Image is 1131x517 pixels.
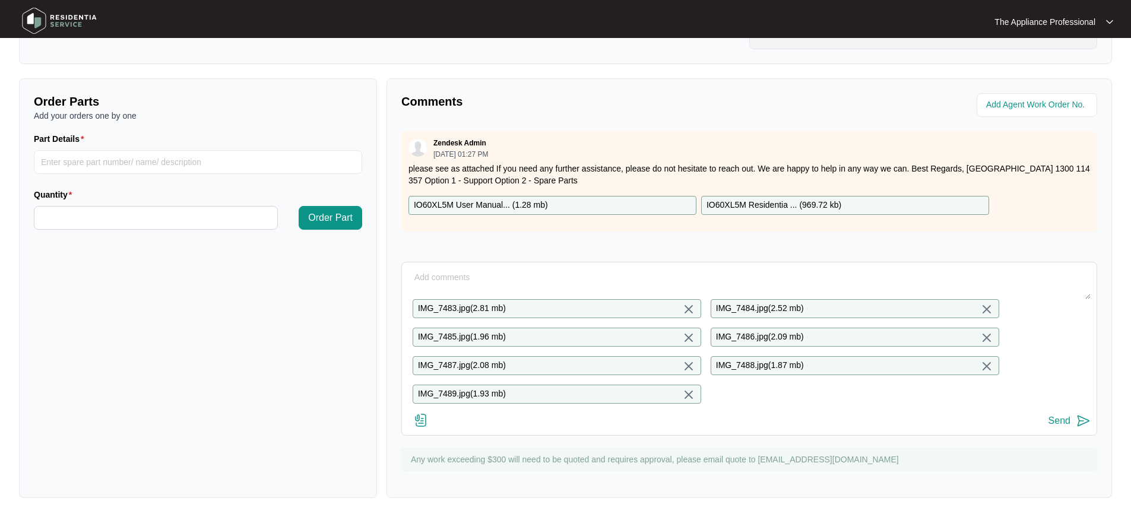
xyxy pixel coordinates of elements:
img: file-attachment-doc.svg [414,413,428,427]
p: IMG_7488.jpg ( 1.87 mb ) [716,359,804,372]
input: Add Agent Work Order No. [986,98,1090,112]
input: Quantity [34,207,277,229]
button: Order Part [299,206,362,230]
p: [DATE] 01:27 PM [433,151,488,158]
img: close [682,388,696,402]
img: close [980,302,994,316]
span: Order Part [308,211,353,225]
button: Send [1048,413,1091,429]
img: close [682,359,696,373]
div: Send [1048,415,1070,426]
label: Quantity [34,189,77,201]
img: user.svg [409,139,427,157]
p: Zendesk Admin [433,138,486,148]
p: The Appliance Professional [994,16,1095,28]
input: Part Details [34,150,362,174]
p: IMG_7484.jpg ( 2.52 mb ) [716,302,804,315]
p: IO60XL5M Residentia ... ( 969.72 kb ) [707,199,841,212]
p: IMG_7489.jpg ( 1.93 mb ) [418,388,506,401]
p: please see as attached If you need any further assistance, please do not hesitate to reach out. W... [408,163,1090,186]
p: IO60XL5M User Manual... ( 1.28 mb ) [414,199,548,212]
img: send-icon.svg [1076,414,1091,428]
img: residentia service logo [18,3,101,39]
img: close [682,331,696,345]
p: Any work exceeding $300 will need to be quoted and requires approval, please email quote to [EMAI... [411,453,1091,465]
p: Order Parts [34,93,362,110]
img: close [980,359,994,373]
p: IMG_7487.jpg ( 2.08 mb ) [418,359,506,372]
img: dropdown arrow [1106,19,1113,25]
label: Part Details [34,133,89,145]
p: IMG_7485.jpg ( 1.96 mb ) [418,331,506,344]
p: IMG_7483.jpg ( 2.81 mb ) [418,302,506,315]
img: close [682,302,696,316]
img: close [980,331,994,345]
p: Comments [401,93,741,110]
p: IMG_7486.jpg ( 2.09 mb ) [716,331,804,344]
p: Add your orders one by one [34,110,362,122]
